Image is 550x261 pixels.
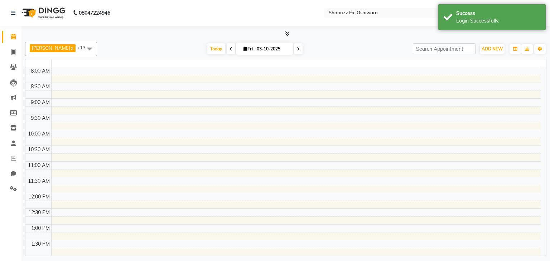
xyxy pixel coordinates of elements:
div: 11:30 AM [26,177,51,185]
span: Today [207,43,225,54]
span: [PERSON_NAME] [32,45,70,51]
div: 9:00 AM [29,99,51,106]
input: Search Appointment [413,43,476,54]
input: 2025-10-03 [255,44,290,54]
div: 10:30 AM [26,146,51,153]
b: 08047224946 [79,3,110,23]
div: Success [456,10,540,17]
div: 9:30 AM [29,114,51,122]
div: 10:00 AM [26,130,51,138]
div: 8:30 AM [29,83,51,90]
img: logo [18,3,67,23]
div: 8:00 AM [29,67,51,75]
span: Fri [242,46,255,51]
div: Login Successfully. [456,17,540,25]
span: ADD NEW [482,46,503,51]
a: x [70,45,73,51]
div: 11:00 AM [26,162,51,169]
div: 1:00 PM [30,225,51,232]
span: +13 [77,45,91,50]
div: 1:30 PM [30,240,51,248]
button: ADD NEW [480,44,505,54]
div: 12:30 PM [27,209,51,216]
div: 12:00 PM [27,193,51,201]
